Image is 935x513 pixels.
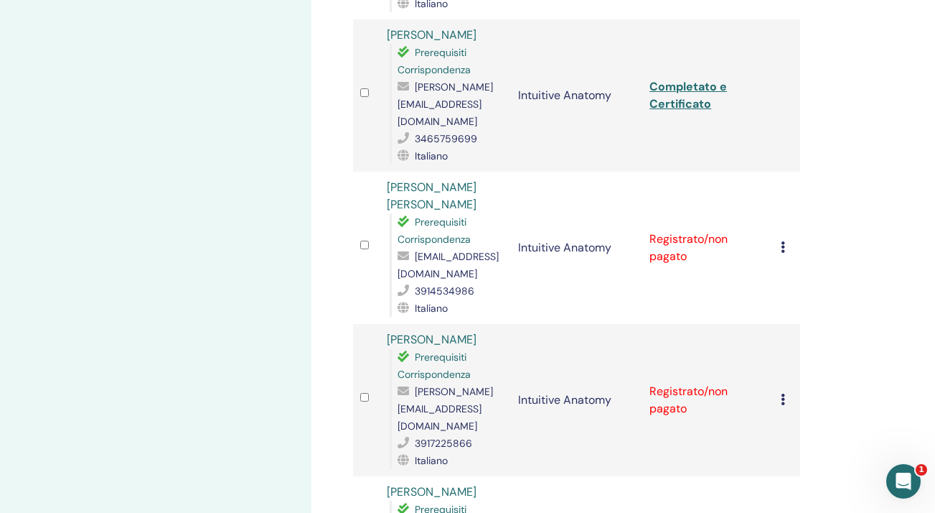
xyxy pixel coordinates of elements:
[415,285,474,297] span: 3914534986
[511,324,642,476] td: Intuitive Anatomy
[398,80,493,128] span: [PERSON_NAME][EMAIL_ADDRESS][DOMAIN_NAME]
[415,454,448,467] span: Italiano
[511,19,642,172] td: Intuitive Anatomy
[387,180,476,212] a: [PERSON_NAME] [PERSON_NAME]
[415,302,448,315] span: Italiano
[916,464,927,476] span: 1
[415,149,448,162] span: Italiano
[387,27,476,42] a: [PERSON_NAME]
[398,250,499,280] span: [EMAIL_ADDRESS][DOMAIN_NAME]
[398,216,471,246] span: Prerequisiti Corrispondenza
[511,172,642,324] td: Intuitive Anatomy
[398,385,493,433] span: [PERSON_NAME][EMAIL_ADDRESS][DOMAIN_NAME]
[649,79,727,111] a: Completato e Certificato
[398,46,471,76] span: Prerequisiti Corrispondenza
[415,132,477,145] span: 3465759699
[415,437,472,450] span: 3917225866
[886,464,921,499] iframe: Intercom live chat
[387,332,476,347] a: [PERSON_NAME]
[387,484,476,499] a: [PERSON_NAME]
[398,351,471,381] span: Prerequisiti Corrispondenza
